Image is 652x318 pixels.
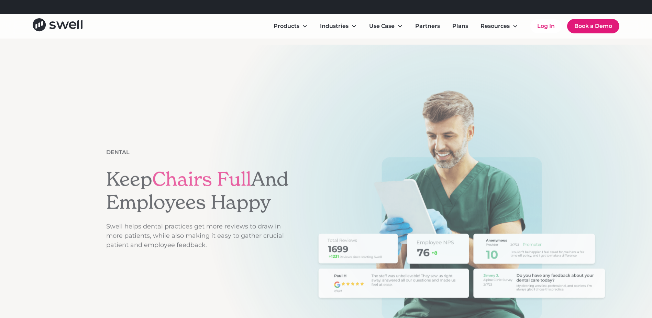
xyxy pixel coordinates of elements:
[106,168,291,214] h1: Keep And Employees Happy
[475,19,523,33] div: Resources
[268,19,313,33] div: Products
[274,22,299,30] div: Products
[447,19,474,33] a: Plans
[106,222,291,250] p: Swell helps dental practices get more reviews to draw in more patients, while also making it easy...
[33,18,82,34] a: home
[410,19,445,33] a: Partners
[567,19,619,33] a: Book a Demo
[364,19,408,33] div: Use Case
[152,167,251,191] span: Chairs Full
[480,22,510,30] div: Resources
[314,19,362,33] div: Industries
[320,22,349,30] div: Industries
[369,22,395,30] div: Use Case
[530,19,562,33] a: Log In
[106,148,130,157] div: Dental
